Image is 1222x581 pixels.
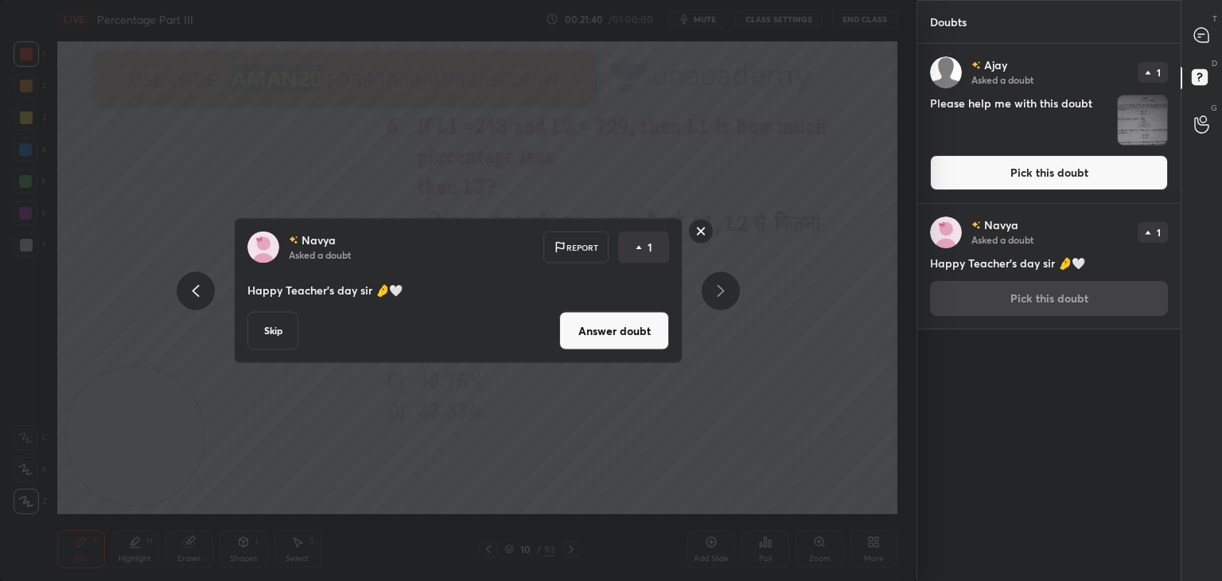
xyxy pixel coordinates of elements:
[917,1,979,43] p: Doubts
[930,255,1168,271] h4: Happy Teacher's day sir 🤌🤍
[289,248,351,261] p: Asked a doubt
[971,73,1033,86] p: Asked a doubt
[971,221,981,230] img: no-rating-badge.077c3623.svg
[247,312,298,350] button: Skip
[930,155,1168,190] button: Pick this doubt
[1157,228,1161,237] p: 1
[1211,102,1217,114] p: G
[559,312,669,350] button: Answer doubt
[543,232,609,263] div: Report
[247,232,279,263] img: 6e44c7197206462c8ee6353c1c690b7a.jpg
[930,57,962,88] img: default.png
[1212,57,1217,69] p: D
[648,240,652,255] p: 1
[930,95,1111,146] h4: Please help me with this doubt
[289,236,298,244] img: no-rating-badge.077c3623.svg
[1212,13,1217,25] p: T
[930,216,962,248] img: 6e44c7197206462c8ee6353c1c690b7a.jpg
[1157,68,1161,77] p: 1
[1118,96,1167,145] img: 1757083828X57VEO.JPEG
[971,233,1033,246] p: Asked a doubt
[302,234,336,247] p: Navya
[984,59,1007,72] p: Ajay
[984,219,1018,232] p: Navya
[971,61,981,70] img: no-rating-badge.077c3623.svg
[247,283,669,298] p: Happy Teacher's day sir 🤌🤍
